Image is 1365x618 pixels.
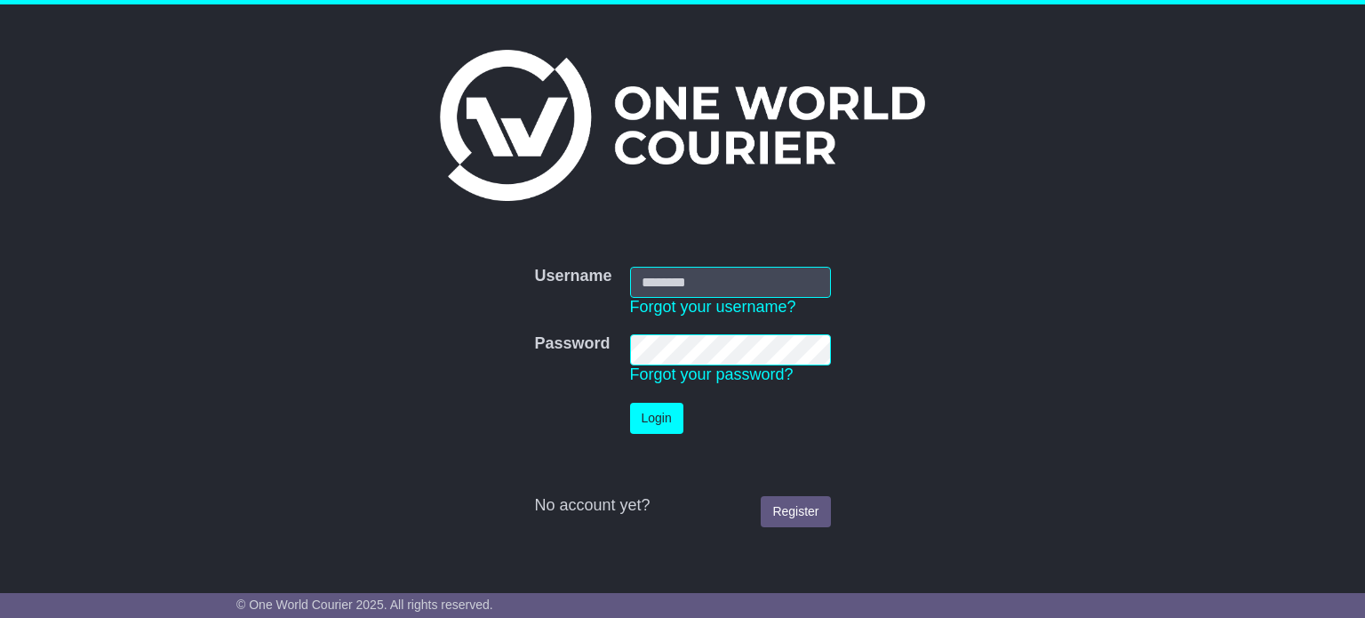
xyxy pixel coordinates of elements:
[630,365,794,383] a: Forgot your password?
[440,50,925,201] img: One World
[630,298,796,316] a: Forgot your username?
[630,403,683,434] button: Login
[534,334,610,354] label: Password
[761,496,830,527] a: Register
[534,267,611,286] label: Username
[534,496,830,516] div: No account yet?
[236,598,493,612] span: © One World Courier 2025. All rights reserved.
